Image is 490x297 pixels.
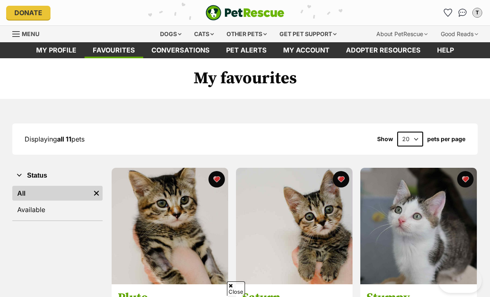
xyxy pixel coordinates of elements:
a: Donate [6,6,50,20]
div: T [473,9,481,17]
img: logo-e224e6f780fb5917bec1dbf3a21bbac754714ae5b6737aabdf751b685950b380.svg [206,5,284,21]
a: Favourites [441,6,454,19]
a: Favourites [85,42,143,58]
button: favourite [457,171,474,187]
a: My profile [28,42,85,58]
div: About PetRescue [371,26,433,42]
button: Status [12,170,103,181]
a: PetRescue [206,5,284,21]
div: Get pet support [274,26,342,42]
a: Help [429,42,462,58]
a: All [12,186,90,201]
span: Menu [22,30,39,37]
span: Close [227,281,245,296]
button: My account [471,6,484,19]
a: Menu [12,26,45,41]
div: Other pets [221,26,272,42]
iframe: Help Scout Beacon - Open [438,268,482,293]
img: Stumpy [360,168,477,284]
label: pets per page [427,136,465,142]
span: Show [377,136,393,142]
a: conversations [143,42,218,58]
a: Pet alerts [218,42,275,58]
span: Displaying pets [25,135,85,143]
a: Adopter resources [338,42,429,58]
ul: Account quick links [441,6,484,19]
strong: all 11 [57,135,71,143]
img: Saturn [236,168,353,284]
div: Status [12,184,103,220]
a: Available [12,202,103,217]
div: Cats [188,26,220,42]
a: Conversations [456,6,469,19]
a: Remove filter [90,186,103,201]
button: favourite [208,171,225,187]
img: chat-41dd97257d64d25036548639549fe6c8038ab92f7586957e7f3b1b290dea8141.svg [458,9,467,17]
img: Pluto [112,168,228,284]
button: favourite [333,171,349,187]
div: Dogs [154,26,187,42]
div: Good Reads [435,26,484,42]
a: My account [275,42,338,58]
